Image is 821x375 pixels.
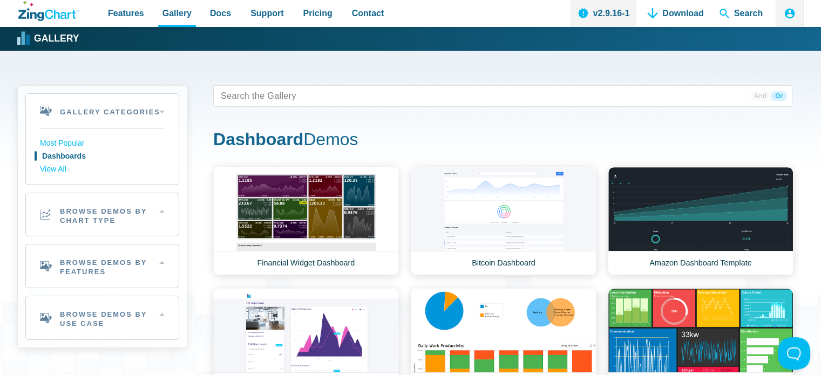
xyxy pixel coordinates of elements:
a: Bitcoin Dashboard [411,167,596,275]
span: Gallery [162,6,192,21]
span: Support [250,6,283,21]
span: Docs [210,6,231,21]
h2: Browse Demos By Use Case [26,296,179,339]
h2: Browse Demos By Chart Type [26,193,179,236]
span: Contact [352,6,384,21]
strong: Dashboard [213,129,303,149]
a: ZingChart Logo. Click to return to the homepage [18,1,79,21]
a: Dashboards [40,150,165,163]
a: Financial Widget Dashboard [213,167,399,275]
span: Pricing [303,6,332,21]
a: Gallery [18,31,79,47]
strong: Gallery [34,34,79,44]
h1: Demos [213,128,792,153]
span: And [750,91,771,101]
h2: Gallery Categories [26,94,179,128]
a: Amazon Dashboard Template [608,167,793,275]
a: View All [40,163,165,176]
span: Features [108,6,144,21]
h2: Browse Demos By Features [26,244,179,288]
iframe: Toggle Customer Support [778,337,810,370]
span: Or [771,91,787,101]
a: Most Popular [40,137,165,150]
